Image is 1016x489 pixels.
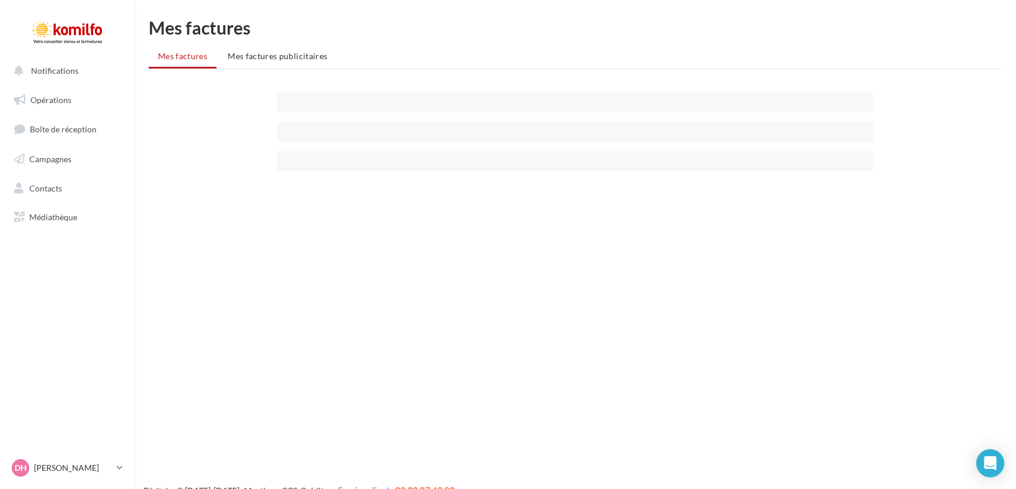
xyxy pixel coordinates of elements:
span: Opérations [30,95,71,105]
span: Mes factures publicitaires [228,51,327,61]
span: Médiathèque [29,212,77,222]
span: Contacts [29,183,62,193]
span: Notifications [31,66,78,76]
span: Boîte de réception [30,124,97,134]
span: Campagnes [29,154,71,164]
p: [PERSON_NAME] [34,462,112,474]
a: Médiathèque [7,205,128,230]
span: DH [15,462,27,474]
a: Opérations [7,88,128,112]
div: Open Intercom Messenger [976,449,1004,477]
a: DH [PERSON_NAME] [9,457,125,479]
h1: Mes factures [149,19,1002,36]
button: Notifications [7,59,123,83]
a: Boîte de réception [7,117,128,142]
a: Campagnes [7,147,128,172]
a: Contacts [7,176,128,201]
